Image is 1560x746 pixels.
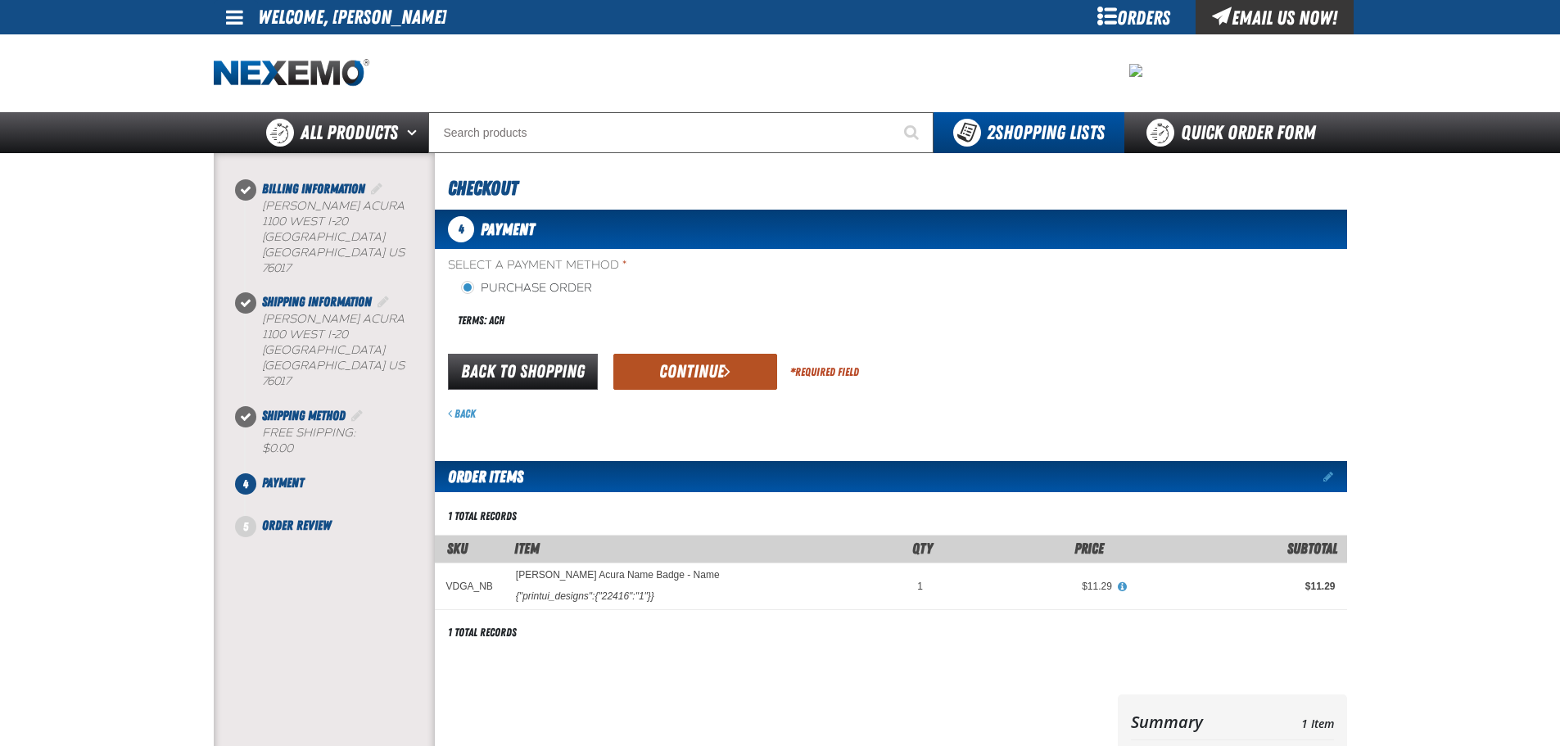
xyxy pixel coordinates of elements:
span: Price [1074,540,1104,557]
li: Order Review. Step 5 of 5. Not Completed [246,516,435,536]
div: $11.29 [1135,580,1336,593]
th: Summary [1131,708,1256,736]
td: VDGA_NB [435,563,504,609]
li: Payment. Step 4 of 5. Not Completed [246,473,435,516]
input: Search [428,112,934,153]
h2: Order Items [435,461,523,492]
strong: $0.00 [262,441,293,455]
span: 4 [235,473,256,495]
div: Free Shipping: [262,426,435,457]
a: Home [214,59,369,88]
button: Start Searching [893,112,934,153]
button: Continue [613,354,777,390]
li: Billing Information. Step 1 of 5. Completed [246,179,435,292]
span: Payment [481,219,535,239]
img: Nexemo logo [214,59,369,88]
div: 1 total records [448,509,517,524]
span: US [388,359,405,373]
span: All Products [301,118,398,147]
div: 1 total records [448,625,517,640]
span: Qty [912,540,933,557]
span: [GEOGRAPHIC_DATA] [262,359,385,373]
bdo: 76017 [262,374,291,388]
span: US [388,246,405,260]
span: Billing Information [262,181,365,197]
span: Order Review [262,518,331,533]
li: Shipping Method. Step 3 of 5. Completed [246,406,435,473]
span: 5 [235,516,256,537]
td: 1 Item [1255,708,1333,736]
span: Shipping Method [262,408,346,423]
span: 1100 West I-20 [262,215,348,228]
span: [PERSON_NAME] Acura [262,312,405,326]
span: [PERSON_NAME] Acura [262,199,405,213]
button: You have 2 Shopping Lists. Open to view details [934,112,1124,153]
a: Back to Shopping [448,354,598,390]
div: Terms: ACH [448,303,891,338]
span: Shopping Lists [987,121,1105,144]
span: 4 [448,216,474,242]
button: View All Prices for Vandergriff Acura Name Badge - Name [1112,580,1133,595]
bdo: 76017 [262,261,291,275]
span: [GEOGRAPHIC_DATA] [262,230,385,244]
div: {"printui_designs":{"22416":"1"}} [516,590,654,603]
span: Checkout [448,177,518,200]
a: SKU [447,540,468,557]
span: Item [514,540,540,557]
span: Shipping Information [262,294,372,310]
a: Quick Order Form [1124,112,1346,153]
img: 08cb5c772975e007c414e40fb9967a9c.jpeg [1129,64,1142,77]
label: Purchase Order [461,281,592,296]
span: Payment [262,475,304,491]
a: Edit items [1323,471,1347,482]
div: $11.29 [946,580,1112,593]
div: Required Field [790,364,859,380]
a: Edit Shipping Information [375,294,391,310]
button: Open All Products pages [401,112,428,153]
span: 1 [917,581,923,592]
a: Edit Billing Information [369,181,385,197]
span: [GEOGRAPHIC_DATA] [262,246,385,260]
a: [PERSON_NAME] Acura Name Badge - Name [516,570,720,581]
li: Shipping Information. Step 2 of 5. Completed [246,292,435,405]
nav: Checkout steps. Current step is Payment. Step 4 of 5 [233,179,435,536]
strong: 2 [987,121,995,144]
input: Purchase Order [461,281,474,294]
span: 1100 West I-20 [262,328,348,341]
span: Select a Payment Method [448,258,891,274]
a: Edit Shipping Method [349,408,365,423]
span: Subtotal [1287,540,1337,557]
a: Back [448,407,476,420]
span: [GEOGRAPHIC_DATA] [262,343,385,357]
